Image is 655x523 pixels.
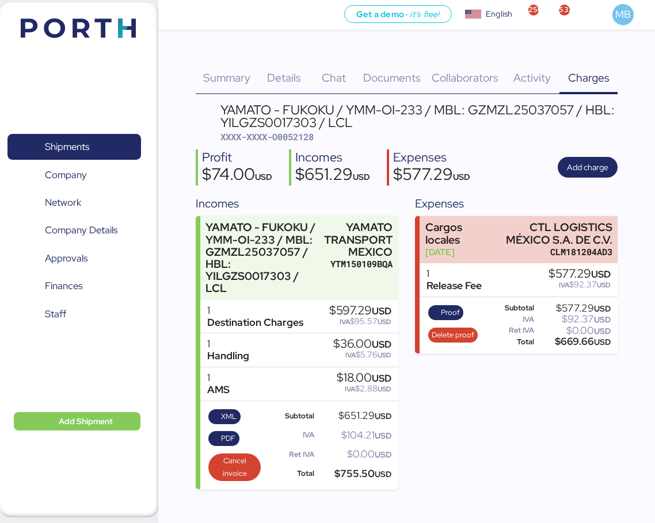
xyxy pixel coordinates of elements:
[549,280,611,289] div: $92.37
[453,171,470,182] span: USD
[7,134,141,160] a: Shipments
[59,414,113,428] span: Add Shipment
[536,326,611,335] div: $0.00
[486,8,512,20] div: English
[425,221,494,245] div: Cargos locales
[594,326,611,336] span: USD
[567,160,608,174] span: Add charge
[372,305,391,317] span: USD
[513,70,551,85] span: Activity
[375,411,391,421] span: USD
[549,268,611,280] div: $577.29
[267,451,314,459] div: Ret IVA
[378,317,391,326] span: USD
[45,250,87,267] span: Approvals
[340,317,350,326] span: IVA
[486,304,534,312] div: Subtotal
[221,410,237,423] span: XML
[317,470,391,478] div: $755.50
[207,384,230,396] div: AMS
[208,409,241,424] button: XML
[393,166,470,186] div: $577.29
[333,338,391,351] div: $36.00
[375,449,391,460] span: USD
[7,245,141,272] a: Approvals
[426,268,482,280] div: 1
[432,70,498,85] span: Collaborators
[337,372,391,384] div: $18.00
[486,338,534,346] div: Total
[45,139,89,155] span: Shipments
[324,258,393,270] div: YTM150109BQA
[7,301,141,328] a: Staff
[568,70,610,85] span: Charges
[203,70,250,85] span: Summary
[329,317,391,326] div: $95.57
[591,268,611,280] span: USD
[7,161,141,188] a: Company
[220,103,618,129] div: YAMATO - FUKOKU / YMM-OI-233 / MBL: GZMZL25037057 / HBL: YILGZS0017303 / LCL
[597,280,611,290] span: USD
[317,450,391,459] div: $0.00
[486,316,534,324] div: IVA
[428,328,478,343] button: Delete proof
[295,166,370,186] div: $651.29
[317,412,391,420] div: $651.29
[202,166,272,186] div: $74.00
[208,453,261,481] button: Cancel invoice
[212,455,258,480] span: Cancel invoice
[415,195,618,212] div: Expenses
[208,431,239,446] button: PDF
[45,278,82,294] span: Finances
[322,70,346,85] span: Chat
[594,303,611,314] span: USD
[45,194,81,211] span: Network
[207,317,303,329] div: Destination Charges
[378,384,391,394] span: USD
[558,157,618,178] button: Add charge
[333,351,391,359] div: $5.76
[317,431,391,440] div: $104.21
[45,306,66,322] span: Staff
[255,171,272,182] span: USD
[221,432,235,445] span: PDF
[207,305,303,317] div: 1
[7,190,141,216] a: Network
[345,351,356,360] span: IVA
[7,217,141,244] a: Company Details
[220,131,314,143] span: XXXX-XXXX-O0052128
[536,315,611,324] div: $92.37
[594,314,611,325] span: USD
[353,171,370,182] span: USD
[267,431,314,439] div: IVA
[615,7,631,22] span: MB
[205,221,318,294] div: YAMATO - FUKOKU / YMM-OI-233 / MBL: GZMZL25037057 / HBL: YILGZS0017303 / LCL
[372,338,391,351] span: USD
[432,329,474,341] span: Delete proof
[393,149,470,166] div: Expenses
[324,221,393,257] div: YAMATO TRANSPORT MEXICO
[202,149,272,166] div: Profit
[196,195,398,212] div: Incomes
[378,351,391,360] span: USD
[559,280,569,290] span: IVA
[536,337,611,346] div: $669.66
[486,326,534,334] div: Ret IVA
[594,337,611,347] span: USD
[372,372,391,384] span: USD
[375,469,391,479] span: USD
[7,273,141,299] a: Finances
[337,384,391,393] div: $2.88
[165,5,185,25] button: Menu
[207,338,249,350] div: 1
[329,305,391,317] div: $597.29
[428,305,464,320] button: Proof
[45,222,117,239] span: Company Details
[500,246,612,258] div: CLM181204AD3
[345,384,355,394] span: IVA
[295,149,370,166] div: Incomes
[425,246,494,258] div: [DATE]
[267,70,301,85] span: Details
[441,306,460,319] span: Proof
[267,470,314,478] div: Total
